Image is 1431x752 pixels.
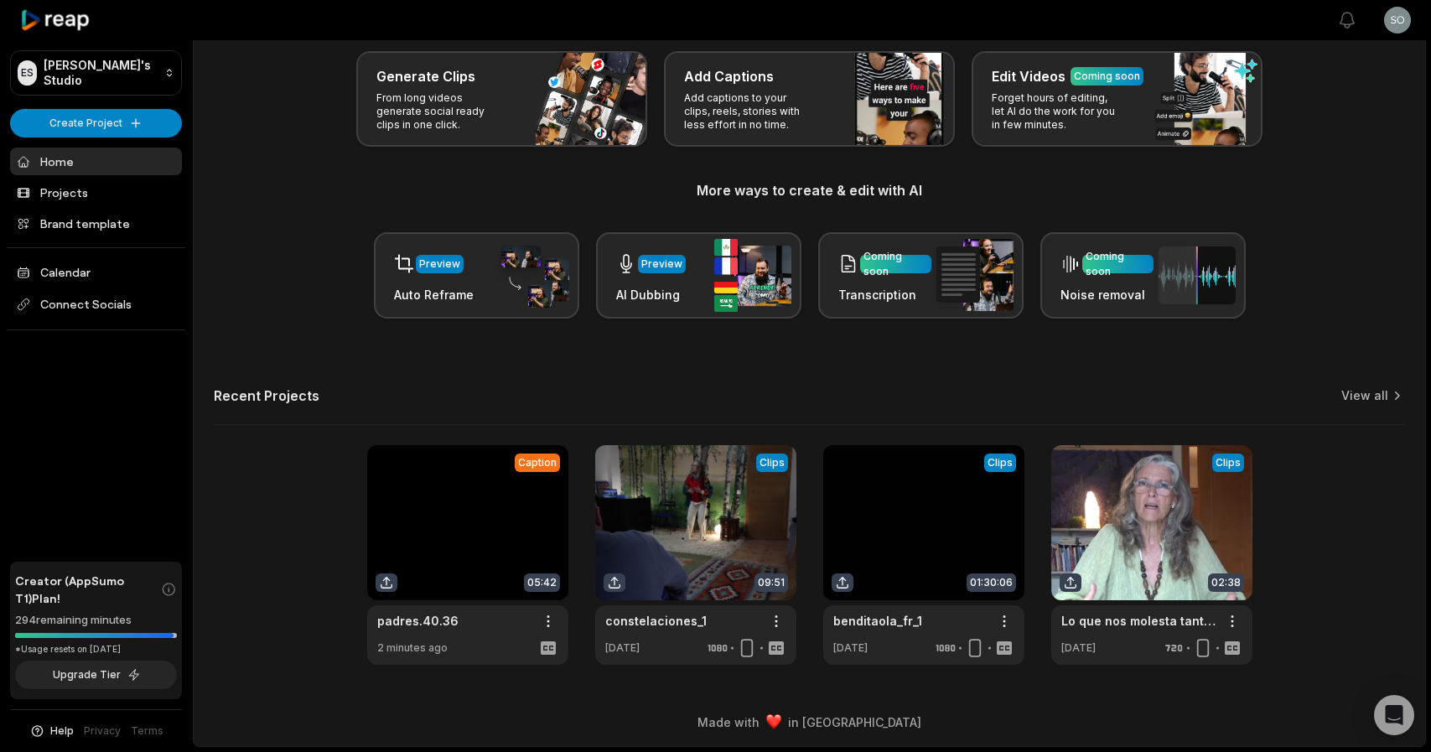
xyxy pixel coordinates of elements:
p: Add captions to your clips, reels, stories with less effort in no time. [684,91,814,132]
a: Projects [10,179,182,206]
div: Coming soon [1086,249,1150,279]
div: Coming soon [863,249,928,279]
a: padres.40.36 [377,612,459,630]
h3: More ways to create & edit with AI [214,180,1405,200]
p: Forget hours of editing, let AI do the work for you in few minutes. [992,91,1122,132]
a: Lo que nos molesta tanto del otro [1061,612,1216,630]
a: Terms [131,723,163,739]
button: Help [29,723,74,739]
img: auto_reframe.png [492,243,569,309]
button: Upgrade Tier [15,661,177,689]
p: [PERSON_NAME]'s Studio [44,58,158,88]
span: Help [50,723,74,739]
div: *Usage resets on [DATE] [15,643,177,656]
img: ai_dubbing.png [714,239,791,312]
div: Preview [419,257,460,272]
h3: Auto Reframe [394,286,474,303]
h3: Generate Clips [376,66,475,86]
button: Create Project [10,109,182,137]
span: Creator (AppSumo T1) Plan! [15,572,161,607]
p: From long videos generate social ready clips in one click. [376,91,506,132]
a: Home [10,148,182,175]
div: ES [18,60,37,86]
h3: AI Dubbing [616,286,686,303]
a: Privacy [84,723,121,739]
img: heart emoji [766,714,781,729]
a: View all [1341,387,1388,404]
img: transcription.png [936,239,1014,311]
div: Preview [641,257,682,272]
div: Coming soon [1074,69,1140,84]
h3: Edit Videos [992,66,1065,86]
h3: Add Captions [684,66,774,86]
h3: Noise removal [1060,286,1154,303]
div: Open Intercom Messenger [1374,695,1414,735]
a: constelaciones_1 [605,612,707,630]
img: noise_removal.png [1159,246,1236,304]
h3: Transcription [838,286,931,303]
a: Calendar [10,258,182,286]
a: Brand template [10,210,182,237]
span: Connect Socials [10,289,182,319]
h2: Recent Projects [214,387,319,404]
div: Made with in [GEOGRAPHIC_DATA] [209,713,1410,731]
a: benditaola_fr_1 [833,612,922,630]
div: 294 remaining minutes [15,612,177,629]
